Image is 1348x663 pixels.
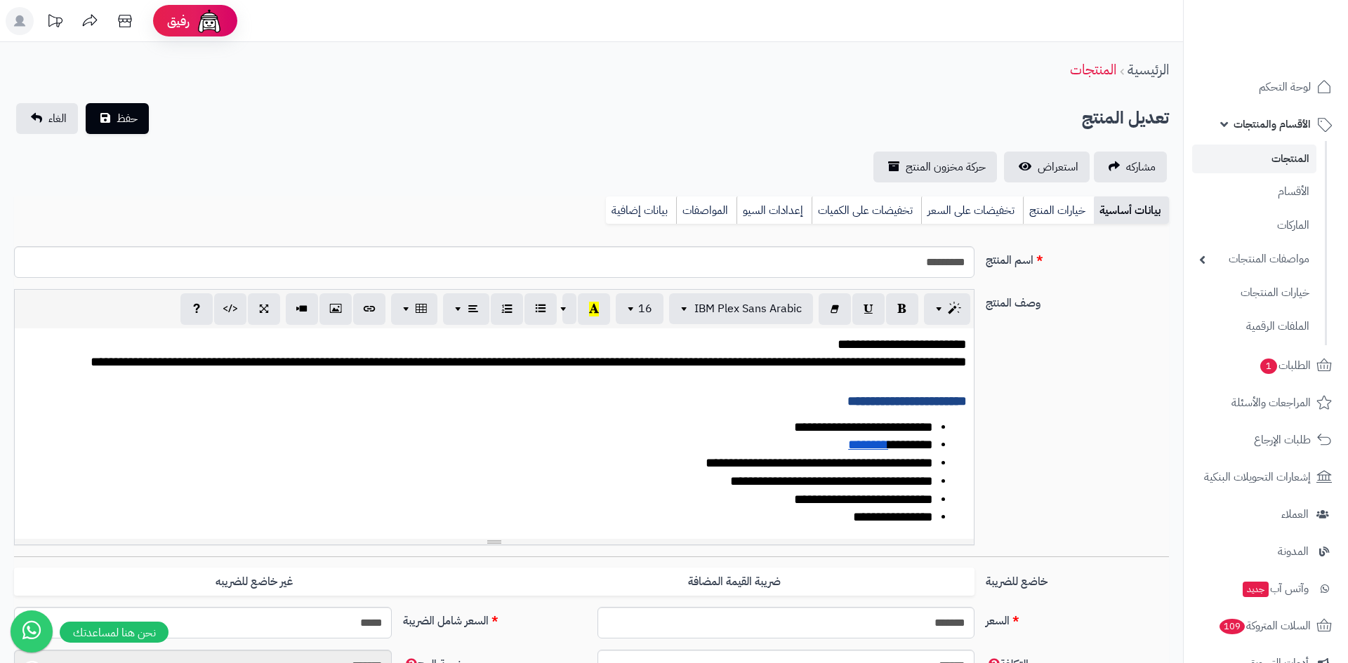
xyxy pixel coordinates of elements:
[1192,210,1316,241] a: الماركات
[494,568,974,596] label: ضريبة القيمة المضافة
[1259,356,1311,375] span: الطلبات
[1192,349,1340,382] a: الطلبات1
[1231,393,1311,413] span: المراجعات والأسئلة
[1281,504,1309,524] span: العملاء
[873,152,997,182] a: حركة مخزون المنتج
[1192,145,1316,173] a: المنتجات
[1192,177,1316,207] a: الأقسام
[1128,59,1169,80] a: الرئيسية
[1192,497,1340,531] a: العملاء
[694,300,802,317] span: IBM Plex Sans Arabic
[906,159,986,175] span: حركة مخزون المنتج
[980,568,1175,590] label: خاضع للضريبة
[669,293,813,324] button: IBM Plex Sans Arabic
[921,196,1023,225] a: تخفيضات على السعر
[1260,359,1277,374] span: 1
[1192,386,1340,420] a: المراجعات والأسئلة
[48,110,67,127] span: الغاء
[1259,77,1311,97] span: لوحة التحكم
[606,196,676,225] a: بيانات إضافية
[1192,70,1340,104] a: لوحة التحكم
[37,7,72,39] a: تحديثات المنصة
[1192,423,1340,457] a: طلبات الإرجاع
[1192,460,1340,494] a: إشعارات التحويلات البنكية
[980,607,1175,629] label: السعر
[1192,278,1316,308] a: خيارات المنتجات
[1204,467,1311,487] span: إشعارات التحويلات البنكية
[195,7,223,35] img: ai-face.png
[1192,572,1340,605] a: وآتس آبجديد
[1094,196,1169,225] a: بيانات أساسية
[86,103,149,134] button: حفظ
[14,568,494,596] label: غير خاضع للضريبه
[1192,535,1340,568] a: المدونة
[1192,312,1316,342] a: الملفات الرقمية
[1254,430,1311,450] span: طلبات الإرجاع
[167,13,190,29] span: رفيق
[16,103,78,134] a: الغاء
[736,196,812,225] a: إعدادات السيو
[1070,59,1116,80] a: المنتجات
[397,607,592,629] label: السعر شامل الضريبة
[1004,152,1090,182] a: استعراض
[1253,37,1335,67] img: logo-2.png
[1278,542,1309,561] span: المدونة
[1094,152,1167,182] a: مشاركه
[616,293,663,324] button: 16
[1241,579,1309,598] span: وآتس آب
[1220,619,1245,634] span: 109
[1218,616,1311,636] span: السلات المتروكة
[1192,609,1340,643] a: السلات المتروكة109
[980,246,1175,269] label: اسم المنتج
[1234,114,1311,134] span: الأقسام والمنتجات
[812,196,921,225] a: تخفيضات على الكميات
[1023,196,1094,225] a: خيارات المنتج
[1126,159,1156,175] span: مشاركه
[676,196,736,225] a: المواصفات
[638,300,652,317] span: 16
[1082,104,1169,133] h2: تعديل المنتج
[1192,244,1316,274] a: مواصفات المنتجات
[1243,582,1269,597] span: جديد
[980,289,1175,312] label: وصف المنتج
[1038,159,1078,175] span: استعراض
[117,110,138,127] span: حفظ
